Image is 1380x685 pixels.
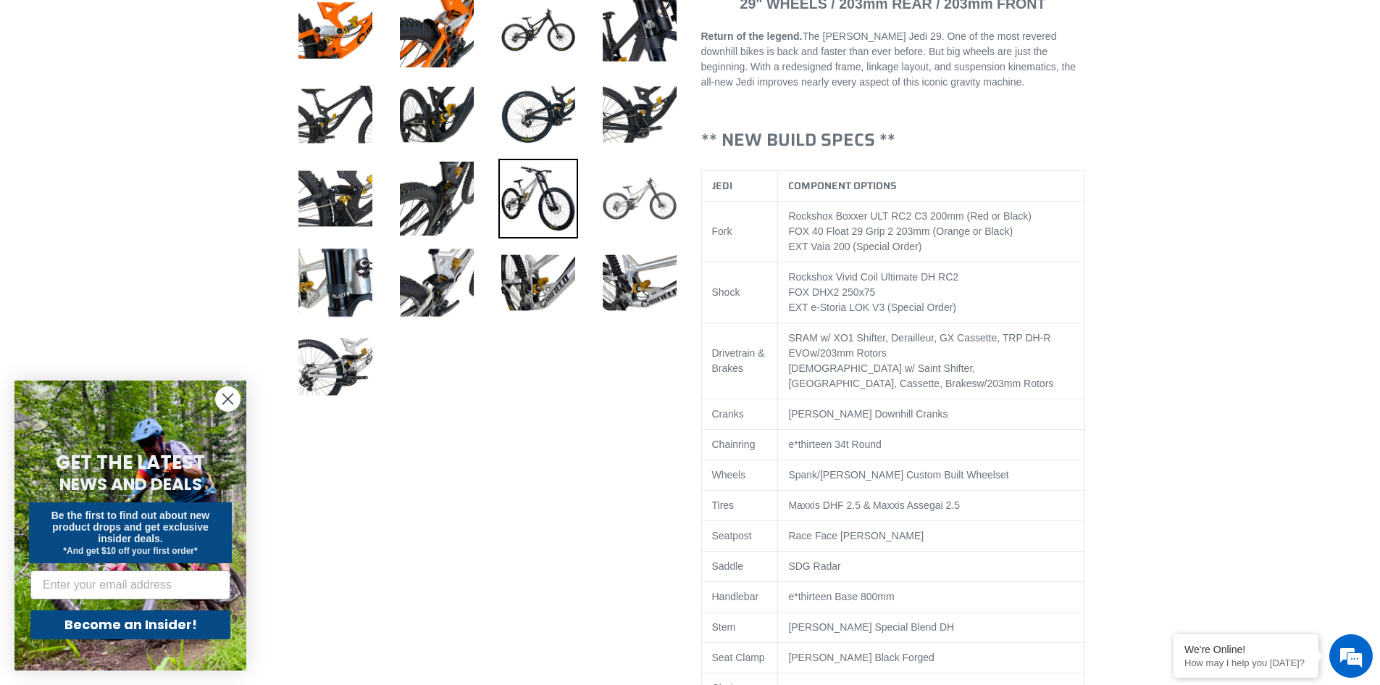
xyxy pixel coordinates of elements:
td: Handlebar [701,582,778,613]
td: Drivetrain & Brakes [701,323,778,399]
td: Saddle [701,552,778,582]
img: Load image into Gallery viewer, JEDI 29 - Complete Bike [600,75,679,154]
div: Chat with us now [97,81,265,100]
span: TRP DH-R EVO [788,332,1050,359]
h3: ** NEW BUILD SPECS ** [701,130,1085,151]
th: JEDI [701,171,778,202]
th: COMPONENT OPTIONS [778,171,1085,202]
img: Load image into Gallery viewer, JEDI 29 - Complete Bike [397,159,477,238]
input: Enter your email address [30,570,230,599]
td: Maxxis DHF 2.5 & Maxxis Assegai 2.5 [778,491,1085,521]
img: d_696896380_company_1647369064580_696896380 [46,72,83,109]
td: Cranks [701,399,778,430]
img: Load image into Gallery viewer, JEDI 29 - Complete Bike [296,327,375,407]
img: Load image into Gallery viewer, JEDI 29 - Complete Bike [397,243,477,323]
td: SDG Radar [778,552,1085,582]
span: EXT Vaia 200 (Special Order) [788,241,921,252]
span: Spank/[PERSON_NAME] Custom Built Wheelset [788,469,1008,481]
td: Fork [701,202,778,262]
span: Rockshox Vivid Coil Ultimate DH RC2 [788,271,958,283]
div: Navigation go back [16,80,38,101]
img: Load image into Gallery viewer, JEDI 29 - Complete Bike [600,159,679,238]
img: Load image into Gallery viewer, JEDI 29 - Complete Bike [498,75,578,154]
span: EXT e-Storia LOK V3 (Special Order) [788,302,956,313]
img: Load image into Gallery viewer, JEDI 29 - Complete Bike [498,243,578,323]
strong: Return of the legend. [701,30,803,42]
div: [DEMOGRAPHIC_DATA] w/ Saint Shifter, [GEOGRAPHIC_DATA], Cassette, Brakes w/203mm Rotors [788,361,1074,391]
img: Load image into Gallery viewer, JEDI 29 - Complete Bike [498,159,578,238]
td: e*thirteen 34t Round [778,430,1085,460]
td: [PERSON_NAME] Special Blend DH [778,613,1085,643]
td: [PERSON_NAME] Black Forged [778,643,1085,673]
td: Shock [701,262,778,323]
span: Rockshox Boxxer ULT RC2 C3 200mm (Red or Black) [788,210,1032,222]
span: NEWS AND DEALS [59,473,202,496]
div: Minimize live chat window [238,7,272,42]
img: Load image into Gallery viewer, JEDI 29 - Complete Bike [296,243,375,323]
td: Stem [701,613,778,643]
img: Load image into Gallery viewer, JEDI 29 - Complete Bike [600,243,679,323]
td: e*thirteen Base 800mm [778,582,1085,613]
td: Seatpost [701,521,778,552]
td: Wheels [701,460,778,491]
div: We're Online! [1184,644,1308,655]
td: Race Face [PERSON_NAME] [778,521,1085,552]
td: Tires [701,491,778,521]
span: GET THE LATEST [56,449,205,476]
td: [PERSON_NAME] Downhill Cranks [778,399,1085,430]
p: The [PERSON_NAME] Jedi 29. One of the most revered downhill bikes is back and faster than ever be... [701,29,1085,90]
span: We're online! [84,183,200,329]
td: Seat Clamp [701,643,778,673]
button: Close dialog [215,386,241,412]
span: FOX 40 Float 29 Grip 2 203mm (Orange or Black) [788,225,1013,237]
span: Be the first to find out about new product drops and get exclusive insider deals. [51,510,210,544]
img: Load image into Gallery viewer, JEDI 29 - Complete Bike [296,159,375,238]
div: SRAM w/ XO1 Shifter, Derailleur, GX Cassette, w/203mm Rotors [788,331,1074,361]
span: *And get $10 off your first order* [63,546,197,556]
textarea: Type your message and hit 'Enter' [7,396,276,447]
span: FOX DHX2 250x75 [788,286,875,298]
img: Load image into Gallery viewer, JEDI 29 - Complete Bike [397,75,477,154]
button: Become an Insider! [30,610,230,639]
td: Chainring [701,430,778,460]
p: How may I help you today? [1184,657,1308,668]
img: Load image into Gallery viewer, JEDI 29 - Complete Bike [296,75,375,154]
